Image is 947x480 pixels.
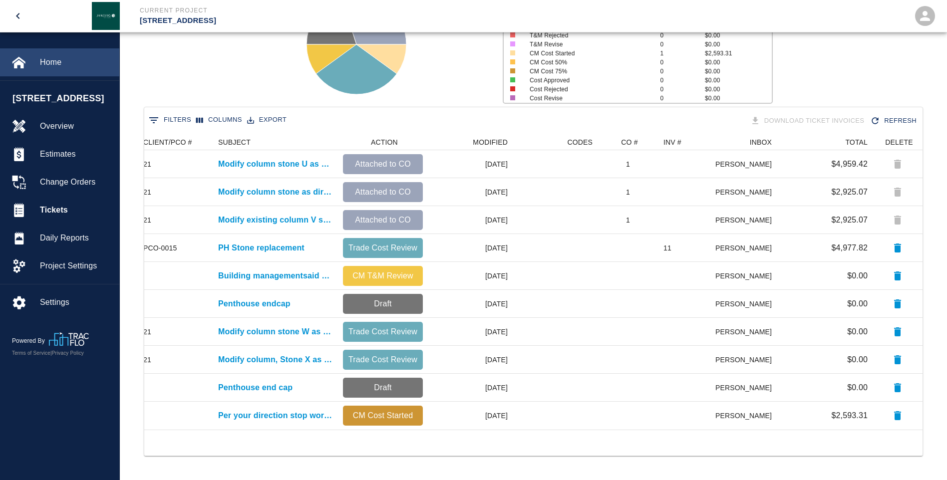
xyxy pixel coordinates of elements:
[530,58,647,67] p: CM Cost 50%
[885,134,913,150] div: DELETE
[428,374,513,402] div: [DATE]
[868,112,921,130] div: Refresh the list
[40,232,111,244] span: Daily Reports
[705,67,772,76] p: $0.00
[428,234,513,262] div: [DATE]
[705,40,772,49] p: $0.00
[347,214,419,226] p: Attached to CO
[473,134,508,150] div: MODIFIED
[716,402,777,430] div: [PERSON_NAME]
[748,112,869,130] div: Tickets download in groups of 15
[716,134,777,150] div: INBOX
[621,134,637,150] div: CO #
[218,214,333,226] a: Modify existing column V stone as directed
[218,326,333,338] a: Modify column stone W as directed
[626,187,630,197] div: 1
[143,159,151,169] div: 21
[218,158,333,170] a: Modify column stone U as directed
[868,112,921,130] button: Refresh
[146,112,194,128] button: Show filters
[530,67,647,76] p: CM Cost 75%
[530,94,647,103] p: Cost Revise
[847,298,868,310] p: $0.00
[626,159,630,169] div: 1
[705,31,772,40] p: $0.00
[716,178,777,206] div: [PERSON_NAME]
[705,85,772,94] p: $0.00
[777,134,873,150] div: TOTAL
[50,350,52,356] span: |
[716,290,777,318] div: [PERSON_NAME]
[530,85,647,94] p: Cost Rejected
[847,382,868,394] p: $0.00
[218,382,293,394] a: Penthouse end cap
[598,134,658,150] div: CO #
[847,270,868,282] p: $0.00
[660,94,705,103] p: 0
[347,354,419,366] p: Trade Cost Review
[716,234,777,262] div: [PERSON_NAME]
[428,134,513,150] div: MODIFIED
[428,290,513,318] div: [DATE]
[218,410,333,422] a: Per your direction stop work on [GEOGRAPHIC_DATA].
[347,270,419,282] p: CM T&M Review
[705,94,772,103] p: $0.00
[716,374,777,402] div: [PERSON_NAME]
[213,134,338,150] div: SUBJECT
[12,336,49,345] p: Powered By
[347,298,419,310] p: Draft
[218,298,291,310] p: Penthouse endcap
[716,206,777,234] div: [PERSON_NAME]
[660,85,705,94] p: 0
[888,182,908,202] div: Tickets attached to change order can't be deleted.
[143,327,151,337] div: 21
[428,262,513,290] div: [DATE]
[513,134,598,150] div: CODES
[831,186,868,198] p: $2,925.07
[530,40,647,49] p: T&M Revise
[663,134,681,150] div: INV #
[897,432,947,480] iframe: Chat Widget
[428,150,513,178] div: [DATE]
[347,158,419,170] p: Attached to CO
[831,242,868,254] p: $4,977.82
[626,215,630,225] div: 1
[218,242,305,254] a: PH Stone replacement
[40,176,111,188] span: Change Orders
[660,67,705,76] p: 0
[143,215,151,225] div: 21
[847,354,868,366] p: $0.00
[660,31,705,40] p: 0
[428,178,513,206] div: [DATE]
[888,210,908,230] div: Tickets attached to change order can't be deleted.
[428,206,513,234] div: [DATE]
[143,243,177,253] div: PCO-0015
[347,410,419,422] p: CM Cost Started
[40,148,111,160] span: Estimates
[143,134,192,150] div: CLIENT/PCO #
[660,49,705,58] p: 1
[716,150,777,178] div: [PERSON_NAME]
[347,186,419,198] p: Attached to CO
[831,158,868,170] p: $4,959.42
[831,410,868,422] p: $2,593.31
[567,134,593,150] div: CODES
[705,76,772,85] p: $0.00
[218,270,333,282] p: Building managementsaid no more hammer drilling
[347,382,419,394] p: Draft
[140,6,528,15] p: Current Project
[530,31,647,40] p: T&M Rejected
[530,76,647,85] p: Cost Approved
[52,350,84,356] a: Privacy Policy
[143,187,151,197] div: 21
[218,354,333,366] a: Modify column, Stone X as directed
[428,346,513,374] div: [DATE]
[40,260,111,272] span: Project Settings
[660,40,705,49] p: 0
[888,154,908,174] div: Tickets attached to change order can't be deleted.
[660,76,705,85] p: 0
[12,350,50,356] a: Terms of Service
[428,402,513,430] div: [DATE]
